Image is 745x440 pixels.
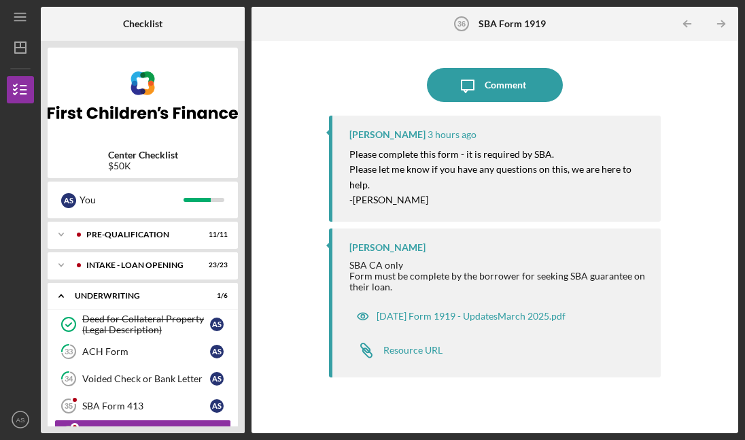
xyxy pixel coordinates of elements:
a: Deed for Collateral Property (Legal Description)AS [54,311,231,338]
div: A S [61,193,76,208]
button: AS [7,406,34,433]
a: 35SBA Form 413AS [54,392,231,420]
mark: Please complete this form - it is required by SBA. [349,148,554,160]
div: INTAKE - LOAN OPENING [86,261,194,269]
b: Center Checklist [108,150,178,160]
text: AS [16,416,25,424]
button: Comment [427,68,563,102]
div: 11 / 11 [203,231,228,239]
div: SBA CA only [349,260,646,271]
div: [DATE] Form 1919 - UpdatesMarch 2025.pdf [377,311,566,322]
div: UNDERWRITING [75,292,194,300]
div: Deed for Collateral Property (Legal Description) [82,314,210,335]
div: Form must be complete by the borrower for seeking SBA guarantee on their loan. [349,271,646,292]
div: SBA Form 413 [82,401,210,411]
a: Resource URL [349,337,443,364]
div: [PERSON_NAME] [349,242,426,253]
button: [DATE] Form 1919 - UpdatesMarch 2025.pdf [349,303,572,330]
div: A S [210,318,224,331]
b: Checklist [123,18,162,29]
div: ACH Form [82,346,210,357]
tspan: 35 [65,402,73,410]
div: $50K [108,160,178,171]
mark: Please let me know if you have any questions on this, we are here to help. [349,163,634,190]
tspan: 33 [65,348,73,356]
a: 33ACH FormAS [54,338,231,365]
b: SBA Form 1919 [479,18,546,29]
a: 34Voided Check or Bank LetterAS [54,365,231,392]
div: A S [210,345,224,358]
div: You [80,188,184,211]
div: Pre-Qualification [86,231,194,239]
div: 23 / 23 [203,261,228,269]
time: 2025-08-11 19:46 [428,129,477,140]
div: Resource URL [383,345,443,356]
img: Product logo [48,54,238,136]
div: [PERSON_NAME] [349,129,426,140]
tspan: 34 [65,375,73,384]
div: A S [210,372,224,386]
tspan: 36 [457,20,465,28]
mark: -[PERSON_NAME] [349,194,428,205]
div: 1 / 6 [203,292,228,300]
div: Voided Check or Bank Letter [82,373,210,384]
div: A S [210,399,224,413]
div: Comment [485,68,526,102]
